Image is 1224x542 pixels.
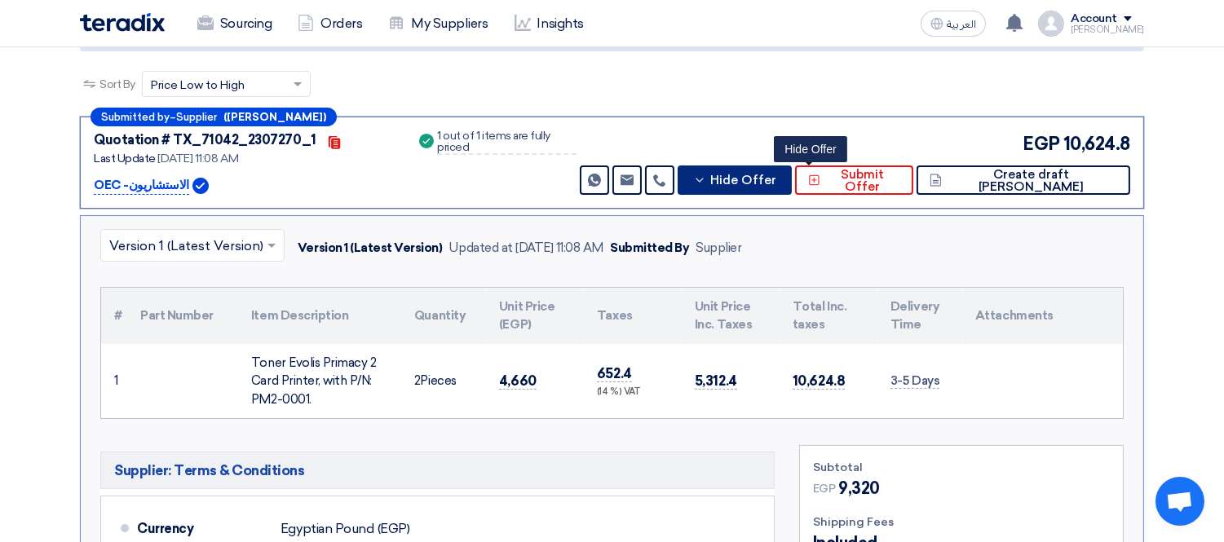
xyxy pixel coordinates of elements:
[1038,11,1064,37] img: profile_test.png
[813,480,836,497] span: EGP
[101,344,127,419] td: 1
[101,112,170,122] span: Submitted by
[1063,130,1130,157] span: 10,624.8
[946,169,1117,193] span: Create draft [PERSON_NAME]
[238,288,401,344] th: Item Description
[780,288,877,344] th: Total Inc. taxes
[437,130,576,155] div: 1 out of 1 items are fully priced
[176,112,217,122] span: Supplier
[94,130,316,150] div: Quotation # TX_71042_2307270_1
[99,76,135,93] span: Sort By
[414,373,421,388] span: 2
[375,6,501,42] a: My Suppliers
[813,513,1110,531] div: Shipping Fees
[486,288,584,344] th: Unit Price (EGP)
[502,6,597,42] a: Insights
[597,386,669,399] div: (14 %) VAT
[94,152,156,165] span: Last Update
[401,344,486,419] td: Pieces
[184,6,285,42] a: Sourcing
[877,288,962,344] th: Delivery Time
[710,174,776,187] span: Hide Offer
[813,459,1110,476] div: Subtotal
[298,239,443,258] div: Version 1 (Latest Version)
[962,288,1123,344] th: Attachments
[80,13,165,32] img: Teradix logo
[584,288,682,344] th: Taxes
[795,165,913,195] button: Submit Offer
[1156,477,1204,526] a: Open chat
[696,239,741,258] div: Supplier
[151,77,245,94] span: Price Low to High
[774,136,847,162] div: Hide Offer
[947,19,976,30] span: العربية
[157,152,238,165] span: [DATE] 11:08 AM
[1071,25,1144,34] div: [PERSON_NAME]
[127,288,238,344] th: Part Number
[695,372,737,390] span: 5,312.4
[223,112,326,122] b: ([PERSON_NAME])
[890,373,939,389] span: 3-5 Days
[921,11,986,37] button: العربية
[101,288,127,344] th: #
[94,176,189,196] p: OEC -الاستشاريون
[192,178,209,194] img: Verified Account
[499,372,537,390] span: 4,660
[793,372,845,390] span: 10,624.8
[917,165,1130,195] button: Create draft [PERSON_NAME]
[824,169,900,193] span: Submit Offer
[251,354,388,409] div: Toner Evolis Primacy 2 Card Printer, with P/N: PM2-0001.
[1023,130,1060,157] span: EGP
[838,476,880,500] span: 9,320
[100,452,775,489] h5: Supplier: Terms & Conditions
[285,6,375,42] a: Orders
[678,165,792,195] button: Hide Offer
[610,239,689,258] div: Submitted By
[449,239,604,258] div: Updated at [DATE] 11:08 AM
[401,288,486,344] th: Quantity
[682,288,780,344] th: Unit Price Inc. Taxes
[597,365,632,382] span: 652.4
[1071,12,1117,26] div: Account
[91,108,337,126] div: –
